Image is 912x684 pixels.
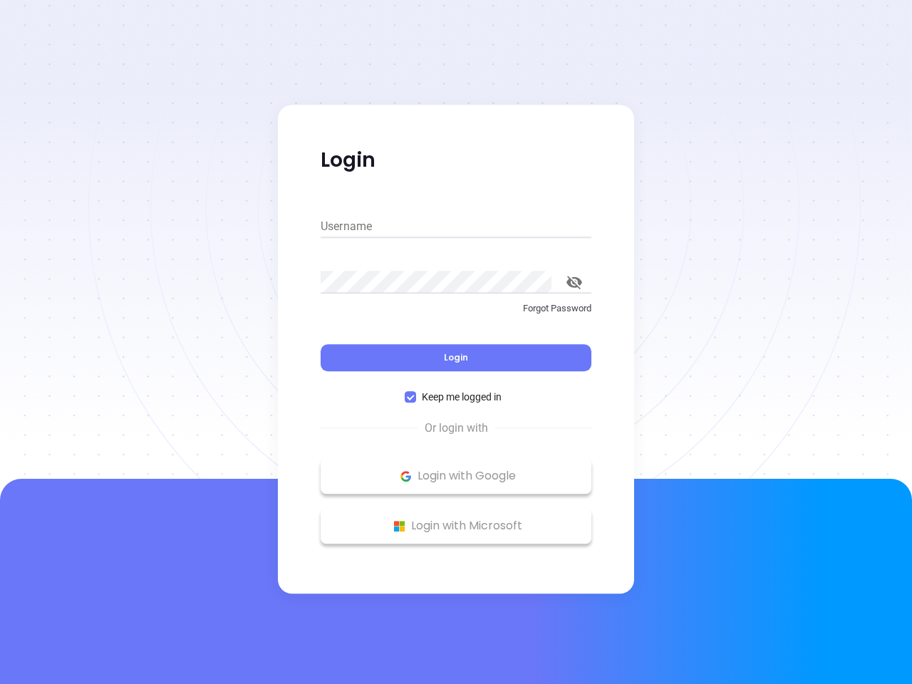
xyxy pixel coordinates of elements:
img: Microsoft Logo [390,517,408,535]
a: Forgot Password [321,301,591,327]
button: Microsoft Logo Login with Microsoft [321,508,591,544]
span: Or login with [418,420,495,437]
span: Keep me logged in [416,389,507,405]
button: Google Logo Login with Google [321,458,591,494]
button: Login [321,344,591,371]
button: toggle password visibility [557,265,591,299]
p: Login [321,147,591,173]
p: Login with Google [328,465,584,487]
p: Login with Microsoft [328,515,584,537]
span: Login [444,351,468,363]
img: Google Logo [397,467,415,485]
p: Forgot Password [321,301,591,316]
